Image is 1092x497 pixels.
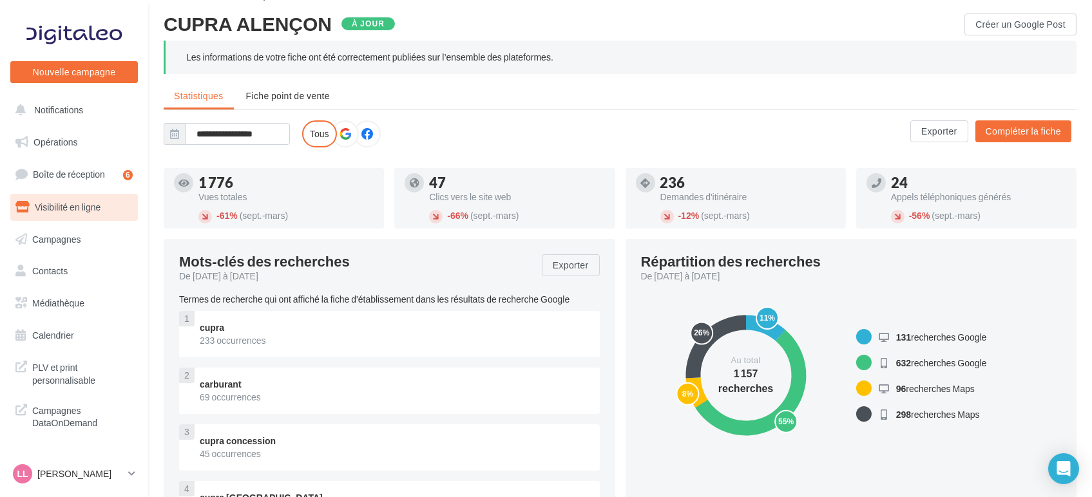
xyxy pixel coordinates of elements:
div: 47 [429,176,604,190]
span: recherches Maps [896,383,975,394]
span: (sept.-mars) [932,210,980,221]
span: Médiathèque [32,297,84,308]
a: Contacts [8,258,140,285]
button: Exporter [910,120,968,142]
div: Open Intercom Messenger [1048,453,1079,484]
div: 24 [891,176,1066,190]
div: De [DATE] à [DATE] [179,270,532,283]
a: Boîte de réception6 [8,160,140,188]
p: Termes de recherche qui ont affiché la fiche d'établissement dans les résultats de recherche Google [179,293,600,306]
span: Boîte de réception [33,169,105,180]
span: Contacts [32,265,68,276]
span: (sept.-mars) [240,210,288,221]
span: - [909,210,912,221]
a: Médiathèque [8,290,140,317]
span: - [678,210,682,221]
span: 131 [896,332,911,342]
div: Appels téléphoniques générés [891,192,1066,202]
span: 96 [896,383,906,394]
span: - [447,210,450,221]
div: Les informations de votre fiche ont été correctement publiées sur l’ensemble des plateformes. [186,51,1056,64]
p: [PERSON_NAME] [37,467,123,480]
span: Fiche point de vente [246,90,330,101]
a: Compléter la fiche [970,125,1077,136]
span: 632 [896,357,911,368]
span: recherches Maps [896,409,980,420]
label: Tous [302,120,337,147]
span: 298 [896,409,911,420]
div: 1 776 [198,176,374,190]
button: Notifications [8,97,135,124]
div: 2 [179,368,195,383]
a: Campagnes DataOnDemand [8,397,140,435]
a: Visibilité en ligne [8,194,140,221]
span: recherches Google [896,332,987,342]
div: À jour [341,17,395,30]
div: 3 [179,424,195,440]
span: PLV et print personnalisable [32,359,133,386]
span: Mots-clés des recherches [179,254,350,268]
span: Calendrier [32,330,74,341]
button: Nouvelle campagne [10,61,138,83]
a: LL [PERSON_NAME] [10,462,138,486]
div: 45 occurrences [200,447,589,460]
button: Compléter la fiche [975,120,1071,142]
div: 4 [179,481,195,496]
div: cupra [200,321,589,334]
div: 233 occurrences [200,334,589,347]
span: recherches Google [896,357,987,368]
span: Visibilité en ligne [35,202,101,212]
div: 236 [660,176,836,190]
span: 12% [678,210,700,221]
a: PLV et print personnalisable [8,353,140,391]
a: Calendrier [8,322,140,349]
button: Exporter [542,254,600,276]
div: 1 [179,311,195,326]
span: (sept.-mars) [470,210,519,221]
span: - [216,210,220,221]
span: CUPRA ALENÇON [164,14,332,33]
span: 61% [216,210,238,221]
div: Vues totales [198,192,374,202]
div: 69 occurrences [200,391,589,404]
div: Répartition des recherches [641,254,821,268]
div: 6 [123,170,133,180]
a: Campagnes [8,226,140,253]
button: Créer un Google Post [964,14,1077,35]
span: Opérations [34,136,77,147]
span: 56% [909,210,930,221]
div: De [DATE] à [DATE] [641,270,1051,283]
div: carburant [200,378,589,391]
span: Campagnes [32,233,81,244]
span: 66% [447,210,468,221]
div: Clics vers le site web [429,192,604,202]
div: Demandes d'itinéraire [660,192,836,202]
span: Campagnes DataOnDemand [32,402,133,429]
span: LL [17,467,28,480]
span: Notifications [34,104,83,115]
a: Opérations [8,129,140,156]
div: cupra concession [200,435,589,447]
span: (sept.-mars) [701,210,749,221]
